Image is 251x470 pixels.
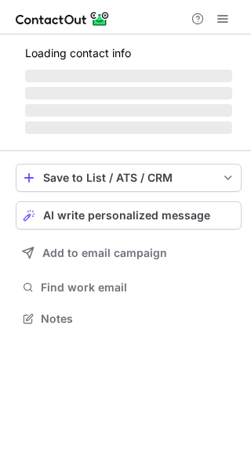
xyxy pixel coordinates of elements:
span: Add to email campaign [42,247,167,259]
button: Add to email campaign [16,239,242,267]
span: ‌ [25,70,232,82]
span: AI write personalized message [43,209,210,222]
p: Loading contact info [25,47,232,60]
button: save-profile-one-click [16,164,242,192]
span: ‌ [25,87,232,99]
span: ‌ [25,121,232,134]
button: AI write personalized message [16,201,242,230]
span: ‌ [25,104,232,117]
span: Notes [41,312,235,326]
div: Save to List / ATS / CRM [43,172,214,184]
span: Find work email [41,280,235,295]
button: Find work email [16,277,242,298]
button: Notes [16,308,242,330]
img: ContactOut v5.3.10 [16,9,110,28]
